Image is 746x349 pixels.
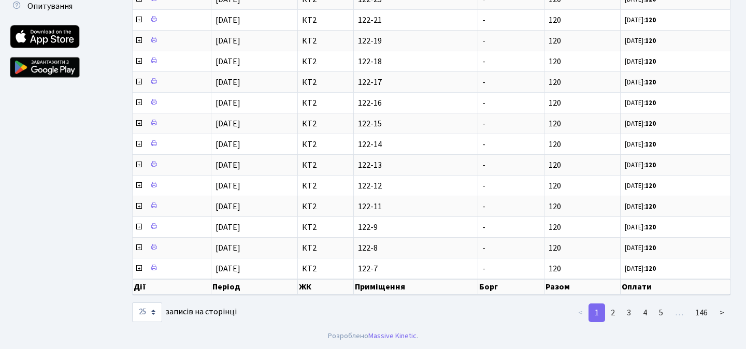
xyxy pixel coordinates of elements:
span: 122-9 [358,223,473,231]
span: [DATE] [216,180,240,192]
a: > [713,303,730,322]
span: [DATE] [216,97,240,109]
select: записів на сторінці [132,302,162,322]
small: [DATE]: [625,181,656,191]
span: 120 [549,263,561,274]
th: Оплати [621,279,730,295]
span: 120 [549,35,561,47]
span: 122-12 [358,182,473,190]
span: КТ2 [302,265,349,273]
b: 120 [645,98,656,108]
span: - [482,139,485,150]
span: КТ2 [302,99,349,107]
span: - [482,118,485,129]
b: 120 [645,140,656,149]
span: 122-13 [358,161,473,169]
span: [DATE] [216,139,240,150]
span: 122-7 [358,265,473,273]
span: [DATE] [216,14,240,26]
span: [DATE] [216,201,240,212]
span: КТ2 [302,16,349,24]
span: [DATE] [216,35,240,47]
label: записів на сторінці [132,302,237,322]
span: КТ2 [302,202,349,211]
span: [DATE] [216,118,240,129]
small: [DATE]: [625,202,656,211]
small: [DATE]: [625,98,656,108]
small: [DATE]: [625,264,656,273]
span: 120 [549,242,561,254]
b: 120 [645,36,656,46]
small: [DATE]: [625,161,656,170]
span: - [482,159,485,171]
a: 146 [689,303,714,322]
span: [DATE] [216,159,240,171]
span: 122-17 [358,78,473,86]
span: 122-19 [358,37,473,45]
span: [DATE] [216,56,240,67]
span: 120 [549,180,561,192]
span: КТ2 [302,182,349,190]
b: 120 [645,202,656,211]
b: 120 [645,223,656,232]
span: - [482,56,485,67]
a: 2 [605,303,621,322]
span: 122-11 [358,202,473,211]
span: КТ2 [302,57,349,66]
span: 120 [549,222,561,233]
th: Приміщення [354,279,478,295]
span: 120 [549,97,561,109]
b: 120 [645,57,656,66]
span: КТ2 [302,120,349,128]
span: - [482,14,485,26]
b: 120 [645,264,656,273]
span: - [482,263,485,274]
b: 120 [645,119,656,128]
th: Дії [133,279,211,295]
span: - [482,97,485,109]
a: 5 [653,303,669,322]
small: [DATE]: [625,140,656,149]
span: КТ2 [302,223,349,231]
span: КТ2 [302,161,349,169]
th: Період [211,279,298,295]
b: 120 [645,161,656,170]
b: 120 [645,243,656,253]
a: 4 [637,303,653,322]
small: [DATE]: [625,119,656,128]
span: 120 [549,77,561,88]
span: КТ2 [302,78,349,86]
span: [DATE] [216,222,240,233]
span: 122-8 [358,244,473,252]
span: 120 [549,201,561,212]
span: 120 [549,14,561,26]
span: КТ2 [302,140,349,149]
th: Борг [478,279,544,295]
span: КТ2 [302,37,349,45]
span: - [482,35,485,47]
span: 120 [549,118,561,129]
b: 120 [645,78,656,87]
span: Опитування [27,1,73,12]
b: 120 [645,16,656,25]
span: 122-15 [358,120,473,128]
a: 1 [589,303,605,322]
a: Massive Kinetic [368,330,417,341]
small: [DATE]: [625,36,656,46]
span: 122-21 [358,16,473,24]
span: - [482,77,485,88]
small: [DATE]: [625,57,656,66]
span: [DATE] [216,263,240,274]
span: КТ2 [302,244,349,252]
span: - [482,180,485,192]
span: [DATE] [216,242,240,254]
th: Разом [544,279,621,295]
small: [DATE]: [625,78,656,87]
span: 122-16 [358,99,473,107]
span: - [482,201,485,212]
span: - [482,222,485,233]
th: ЖК [298,279,354,295]
span: 122-18 [358,57,473,66]
span: 122-14 [358,140,473,149]
small: [DATE]: [625,223,656,232]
